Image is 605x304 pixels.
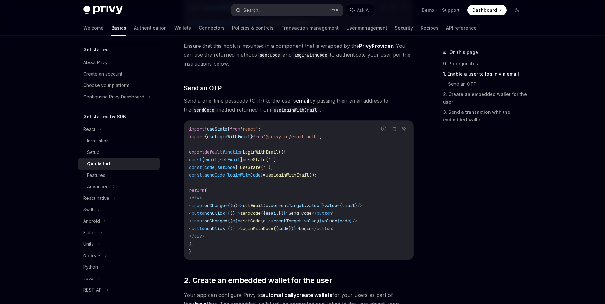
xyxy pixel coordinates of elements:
span: = [225,210,227,216]
code: loginWithCode [291,52,330,59]
div: About Privy [83,59,107,66]
span: button [317,226,332,231]
span: . [268,203,271,208]
div: React native [83,194,109,202]
span: = [337,203,340,208]
span: code [204,164,215,170]
span: default [204,149,222,155]
span: setCode [217,164,235,170]
span: function [222,149,243,155]
a: Dashboard [467,5,507,15]
strong: automatically [262,292,296,298]
span: } [261,172,263,178]
a: Connectors [199,20,225,36]
span: ) [319,203,322,208]
span: [ [202,157,204,163]
span: onChange [204,203,225,208]
span: </ [312,210,317,216]
span: useState [207,126,227,132]
span: e [232,218,235,224]
span: Ask AI [357,7,370,13]
a: Choose your platform [78,80,160,91]
span: , [215,164,217,170]
span: email [342,203,355,208]
button: Search...CtrlK [231,4,343,16]
span: e [232,203,235,208]
span: currentTarget [268,218,301,224]
div: Java [83,275,93,282]
span: ) [317,218,319,224]
div: Features [87,171,105,179]
span: from [253,134,263,140]
span: { [227,218,230,224]
span: div [194,233,202,239]
div: Unity [83,240,94,248]
div: Create an account [83,70,122,78]
span: { [227,203,230,208]
span: . [304,203,306,208]
span: => [238,203,243,208]
span: </ [189,233,194,239]
span: setEmail [243,203,263,208]
a: API reference [446,20,476,36]
span: { [202,172,204,178]
span: ); [189,241,194,247]
span: > [286,210,289,216]
a: Basics [111,20,126,36]
a: automaticallycreate wallets [262,292,332,299]
span: }) [289,226,294,231]
span: value [322,218,335,224]
span: ( [230,218,232,224]
span: sendCode [240,210,261,216]
span: = [225,226,227,231]
span: { [337,218,340,224]
span: /> [358,203,363,208]
span: Send Code [289,210,312,216]
a: User management [346,20,387,36]
span: input [192,203,204,208]
a: Features [78,170,160,181]
button: Report incorrect code [380,125,388,133]
span: ( [230,203,232,208]
span: ; [258,126,261,132]
span: } [319,218,322,224]
span: return [189,187,204,193]
div: NodeJS [83,252,100,259]
span: Login [299,226,312,231]
span: On this page [449,48,478,56]
span: value [324,203,337,208]
span: value [304,218,317,224]
span: '' [268,157,273,163]
span: ( [261,218,263,224]
span: useLoginWithEmail [266,172,309,178]
span: { [284,149,286,155]
span: = [238,164,240,170]
a: Policies & controls [232,20,274,36]
a: 1. Enable a user to log in via email [443,69,527,79]
span: > [332,210,335,216]
span: ({ [261,210,266,216]
span: ); [268,164,273,170]
span: }) [278,210,284,216]
span: () [230,226,235,231]
span: onClick [207,226,225,231]
div: Installation [87,137,109,145]
span: } [189,249,192,254]
span: email [266,210,278,216]
span: = [225,218,227,224]
button: Toggle dark mode [512,5,522,15]
div: REST API [83,286,103,294]
span: const [189,172,202,178]
span: ( [261,164,263,170]
span: . [266,218,268,224]
span: setEmail [220,157,240,163]
div: Setup [87,148,100,156]
code: sendCode [257,52,283,59]
span: ); [273,157,278,163]
span: = [243,157,245,163]
span: . [301,218,304,224]
span: ] [240,157,243,163]
span: } [250,134,253,140]
div: Advanced [87,183,109,191]
span: > [202,233,204,239]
